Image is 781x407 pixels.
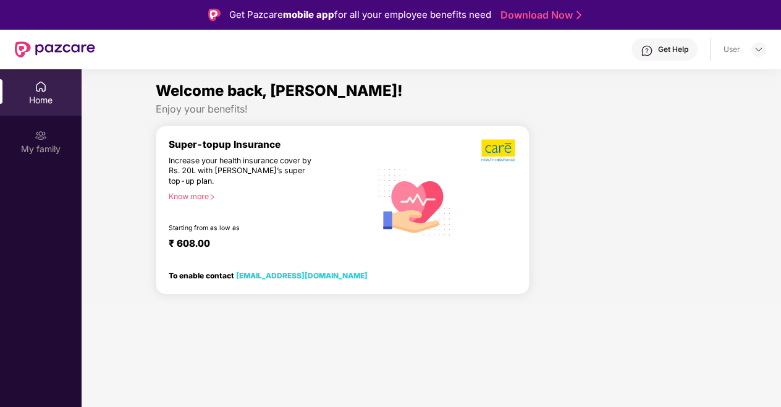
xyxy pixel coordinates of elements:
[169,238,360,252] div: ₹ 608.00
[576,9,581,22] img: Stroke
[156,103,707,116] div: Enjoy your benefits!
[169,271,368,280] div: To enable contact
[371,157,458,246] img: svg+xml;base64,PHN2ZyB4bWxucz0iaHR0cDovL3d3dy53My5vcmcvMjAwMC9zdmciIHhtbG5zOnhsaW5rPSJodHRwOi8vd3...
[724,45,740,54] div: User
[754,45,764,54] img: svg+xml;base64,PHN2ZyBpZD0iRHJvcGRvd24tMzJ4MzIiIHhtbG5zPSJodHRwOi8vd3d3LnczLm9yZy8yMDAwL3N2ZyIgd2...
[169,156,319,187] div: Increase your health insurance cover by Rs. 20L with [PERSON_NAME]’s super top-up plan.
[169,224,319,233] div: Starting from as low as
[229,7,491,22] div: Get Pazcare for all your employee benefits need
[481,139,517,162] img: b5dec4f62d2307b9de63beb79f102df3.png
[169,192,365,200] div: Know more
[236,271,368,280] a: [EMAIL_ADDRESS][DOMAIN_NAME]
[35,129,47,142] img: svg+xml;base64,PHN2ZyB3aWR0aD0iMjAiIGhlaWdodD0iMjAiIHZpZXdCb3g9IjAgMCAyMCAyMCIgZmlsbD0ibm9uZSIgeG...
[500,9,578,22] a: Download Now
[658,45,688,54] div: Get Help
[283,9,334,20] strong: mobile app
[169,139,372,150] div: Super-topup Insurance
[15,41,95,58] img: New Pazcare Logo
[208,9,221,21] img: Logo
[641,45,653,57] img: svg+xml;base64,PHN2ZyBpZD0iSGVscC0zMngzMiIgeG1sbnM9Imh0dHA6Ly93d3cudzMub3JnLzIwMDAvc3ZnIiB3aWR0aD...
[209,194,216,200] span: right
[156,82,403,100] span: Welcome back, [PERSON_NAME]!
[35,80,47,93] img: svg+xml;base64,PHN2ZyBpZD0iSG9tZSIgeG1sbnM9Imh0dHA6Ly93d3cudzMub3JnLzIwMDAvc3ZnIiB3aWR0aD0iMjAiIG...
